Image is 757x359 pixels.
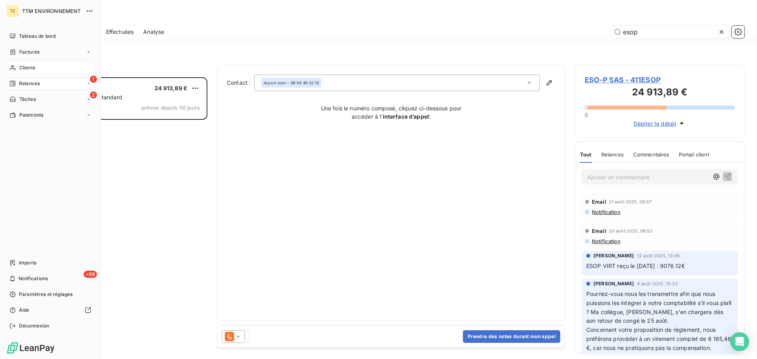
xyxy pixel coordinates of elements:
p: Une fois le numéro composé, cliquez ci-dessous pour accéder à l’ : [312,104,470,121]
span: Factures [19,48,39,56]
span: Email [592,228,606,234]
span: 20 août 2025, 08:52 [609,229,653,233]
span: Paiements [19,112,43,119]
span: Notifications [19,275,48,282]
a: Aide [6,304,94,316]
span: Paramètres et réglages [19,291,73,298]
span: 0 [585,112,588,118]
em: Aucun nom [263,80,285,86]
a: Imports [6,257,94,269]
span: Tout [580,151,592,158]
span: prévue depuis 50 jours [142,104,200,111]
span: Notification [591,209,621,215]
strong: interface d’appel [383,113,429,120]
span: 1 [90,76,97,83]
a: Factures [6,46,94,58]
span: Portail client [679,151,709,158]
span: Déconnexion [19,322,49,329]
span: Email [592,199,606,205]
span: Commentaires [633,151,669,158]
span: 8 août 2025, 15:32 [637,281,678,286]
a: Paiements [6,109,94,121]
span: 21 août 2025, 08:57 [609,199,652,204]
span: TTM ENVIRONNEMENT [22,8,81,14]
button: Déplier le détail [631,119,688,128]
span: +99 [84,271,97,278]
h3: 24 913,89 € [585,85,735,101]
span: ESO-P SAS - 411ESOP [585,74,735,85]
span: Déplier le détail [634,119,677,128]
input: Rechercher [610,26,729,38]
label: Contact : [227,79,254,87]
span: 12 août 2025, 13:06 [637,253,680,258]
span: Analyse [143,28,164,36]
div: Open Intercom Messenger [730,332,749,351]
button: Prendre des notes durant mon appel [463,330,560,343]
span: Aide [19,307,30,314]
a: 1Relances [6,77,94,90]
span: ESOP VIRT reçu le [DATE] : 9076.12€ [586,262,685,269]
a: 2Tâches [6,93,94,106]
span: Tâches [19,96,36,103]
span: [PERSON_NAME] [593,280,634,287]
a: Paramètres et réglages [6,288,94,301]
span: Relances [19,80,40,87]
span: Concernant votre proposition de règlement, nous préférons procéder à un virement complet de 6 165... [586,326,733,351]
span: Imports [19,259,36,266]
a: Clients [6,61,94,74]
img: Logo LeanPay [6,342,55,354]
span: 2 [90,91,97,99]
div: - 09 54 48 32 10 [263,80,319,86]
span: [PERSON_NAME] [593,252,634,259]
span: Effectuées [106,28,134,36]
span: Pourriez-vous nous les transmettre afin que nous puissions les intégrer à notre comptabilité s'il... [586,290,733,324]
span: Clients [19,64,35,71]
div: TE [6,5,19,17]
div: grid [38,77,207,359]
span: 24 913,89 € [155,85,187,91]
a: Tableau de bord [6,30,94,43]
span: Relances [601,151,624,158]
span: Tableau de bord [19,33,56,40]
span: Notification [591,238,621,244]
